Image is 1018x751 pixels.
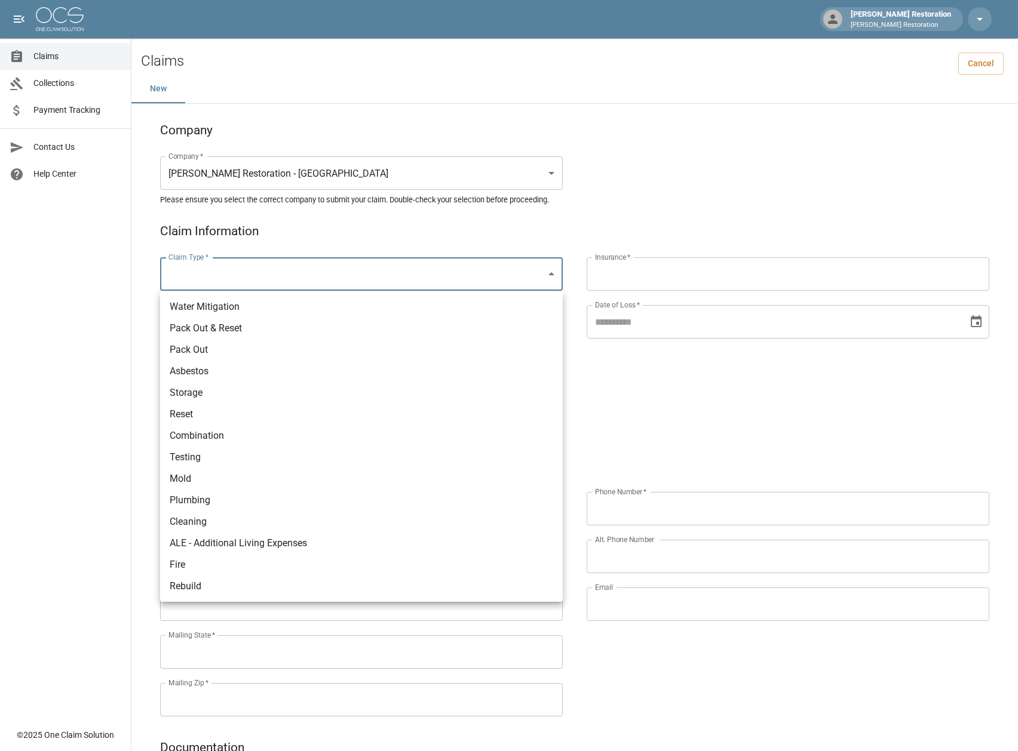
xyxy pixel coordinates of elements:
li: Testing [160,447,563,468]
li: Cleaning [160,511,563,533]
li: ALE - Additional Living Expenses [160,533,563,554]
li: Pack Out [160,339,563,361]
li: Plumbing [160,490,563,511]
li: Combination [160,425,563,447]
li: Rebuild [160,575,563,597]
li: Asbestos [160,361,563,382]
li: Water Mitigation [160,296,563,318]
li: Storage [160,382,563,404]
li: Reset [160,404,563,425]
li: Mold [160,468,563,490]
li: Fire [160,554,563,575]
li: Pack Out & Reset [160,318,563,339]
